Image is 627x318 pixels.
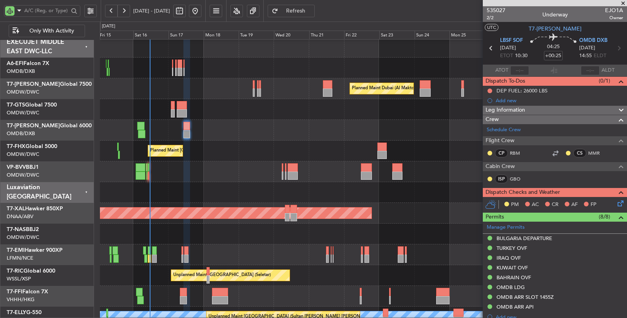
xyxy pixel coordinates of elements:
div: Wed 20 [274,31,309,40]
a: OMDB/DXB [7,68,35,75]
span: [DATE] - [DATE] [133,7,170,14]
a: T7-EMIHawker 900XP [7,248,63,253]
div: KUWAIT OVF [497,264,528,271]
a: T7-FHXGlobal 5000 [7,144,57,149]
button: UTC [485,24,498,31]
div: OMDB ARR SLOT 1455Z [497,294,554,300]
input: A/C (Reg. or Type) [24,5,69,16]
a: LFMN/NCE [7,255,33,262]
a: T7-RICGlobal 6000 [7,268,55,274]
div: [DATE] [102,23,115,30]
span: Flight Crew [486,136,515,145]
span: [DATE] [500,44,516,52]
span: OMDB DXB [579,37,607,45]
span: 14:55 [579,52,592,60]
div: ISP [495,175,508,183]
div: CS [573,149,586,157]
div: BULGARIA DEPARTURE [497,235,552,242]
span: Only With Activity [21,28,82,34]
button: Refresh [268,5,315,17]
span: T7-NAS [7,227,26,232]
div: Unplanned Maint [GEOGRAPHIC_DATA] (Seletar) [173,269,271,281]
div: IRAQ OVF [497,255,521,261]
a: OMDW/DWC [7,234,39,241]
div: Sun 24 [415,31,450,40]
span: Leg Information [486,106,525,115]
div: OMDB LDG [497,284,525,291]
a: WSSL/XSP [7,275,31,282]
span: VP-BVV [7,164,26,170]
span: T7-FHX [7,144,25,149]
a: Manage Permits [487,224,525,231]
span: ALDT [602,67,614,74]
span: AF [571,201,578,209]
div: DEP FUEL: 26000 LBS [497,87,547,94]
span: PM [511,201,519,209]
span: Dispatch Checks and Weather [486,188,560,197]
div: Fri 15 [98,31,134,40]
span: 10:30 [515,52,527,60]
a: OMDW/DWC [7,109,39,116]
span: 04:25 [547,43,560,51]
div: Mon 25 [449,31,485,40]
div: Planned Maint [GEOGRAPHIC_DATA] ([GEOGRAPHIC_DATA][PERSON_NAME]) [150,145,309,157]
div: TURKEY OVF [497,245,527,251]
div: Underway [542,11,568,19]
span: 2/2 [487,14,506,21]
span: (0/1) [599,77,610,85]
a: VP-BVVBBJ1 [7,164,39,170]
span: A6-EFI [7,61,24,66]
a: GBO [510,175,527,182]
a: T7-GTSGlobal 7500 [7,102,57,108]
span: AC [532,201,539,209]
a: MMR [588,150,606,157]
input: --:-- [510,66,529,75]
a: VHHH/HKG [7,296,34,303]
span: Crew [486,115,499,124]
div: Fri 22 [344,31,379,40]
span: ELDT [594,52,606,60]
span: T7-[PERSON_NAME] [7,81,60,87]
div: Mon 18 [204,31,239,40]
a: A6-EFIFalcon 7X [7,61,49,66]
span: CR [552,201,558,209]
a: T7-ELLYG-550 [7,310,42,315]
a: OMDW/DWC [7,89,39,96]
span: T7-EMI [7,248,25,253]
div: Tue 19 [239,31,274,40]
a: T7-XALHawker 850XP [7,206,63,211]
span: T7-[PERSON_NAME] [7,123,60,128]
span: Dispatch To-Dos [486,77,525,86]
a: OMDB/DXB [7,130,35,137]
a: Schedule Crew [487,126,521,134]
a: OMDW/DWC [7,151,39,158]
span: Refresh [280,8,312,14]
span: (8/8) [599,213,610,221]
div: Sat 23 [379,31,415,40]
a: T7-NASBBJ2 [7,227,39,232]
div: Sat 16 [133,31,169,40]
span: T7-[PERSON_NAME] [529,25,582,33]
span: T7-XAL [7,206,25,211]
div: Planned Maint Dubai (Al Maktoum Intl) [352,83,429,94]
div: OMDB ARR API [497,304,534,310]
span: ATOT [495,67,508,74]
span: Owner [605,14,623,21]
a: DNAA/ABV [7,213,33,220]
span: Cabin Crew [486,162,515,171]
span: Permits [486,213,504,222]
a: T7-FFIFalcon 7X [7,289,48,295]
span: T7-GTS [7,102,25,108]
a: OMDW/DWC [7,172,39,179]
span: EJO1A [605,6,623,14]
span: ETOT [500,52,513,60]
span: FP [591,201,596,209]
span: LBSF SOF [500,37,523,45]
div: Sun 17 [169,31,204,40]
div: Add new [496,97,623,104]
div: Thu 21 [309,31,344,40]
a: T7-[PERSON_NAME]Global 7500 [7,81,92,87]
div: CP [495,149,508,157]
a: T7-[PERSON_NAME]Global 6000 [7,123,92,128]
span: T7-FFI [7,289,22,295]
